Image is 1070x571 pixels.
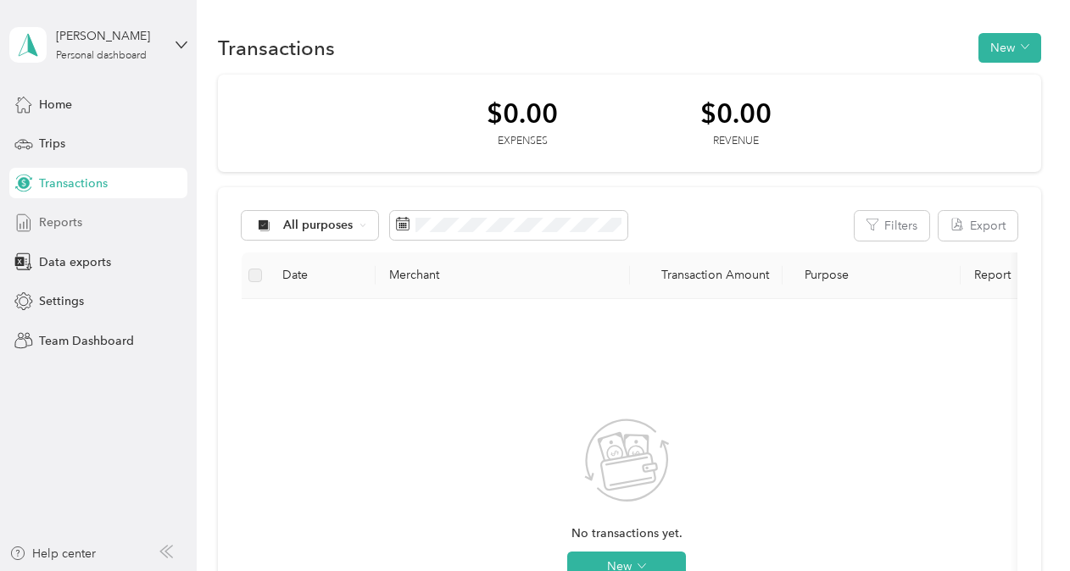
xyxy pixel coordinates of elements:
[39,175,108,192] span: Transactions
[630,252,783,299] th: Transaction Amount
[487,98,558,128] div: $0.00
[700,134,772,149] div: Revenue
[796,268,850,282] span: Purpose
[56,27,162,45] div: [PERSON_NAME]
[700,98,772,128] div: $0.00
[376,252,630,299] th: Merchant
[978,33,1041,63] button: New
[571,524,683,543] span: No transactions yet.
[39,135,65,152] span: Trips
[855,211,929,241] button: Filters
[39,213,82,231] span: Reports
[39,292,84,310] span: Settings
[218,39,335,57] h1: Transactions
[39,332,134,350] span: Team Dashboard
[283,219,354,231] span: All purposes
[269,252,376,299] th: Date
[39,253,111,271] span: Data exports
[9,545,96,563] button: Help center
[39,96,72,114] span: Home
[487,134,558,149] div: Expenses
[56,51,147,61] div: Personal dashboard
[975,476,1070,571] iframe: Everlance-gr Chat Button Frame
[939,211,1017,241] button: Export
